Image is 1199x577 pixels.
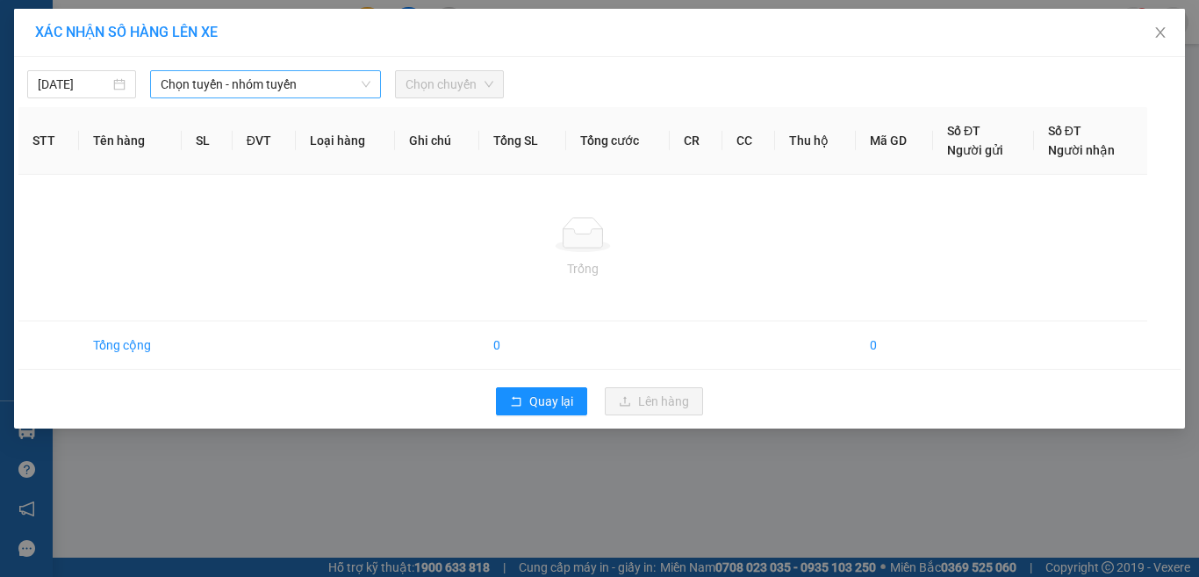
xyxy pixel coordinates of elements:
span: Số ĐT [947,124,980,138]
th: Tổng SL [479,107,566,175]
th: Thu hộ [775,107,856,175]
b: Gửi khách hàng [108,25,174,108]
td: Tổng cộng [79,321,182,370]
th: CR [670,107,722,175]
span: close [1153,25,1167,40]
button: uploadLên hàng [605,387,703,415]
th: Loại hàng [296,107,396,175]
th: Tên hàng [79,107,182,175]
input: 13/10/2025 [38,75,110,94]
span: XÁC NHẬN SỐ HÀNG LÊN XE [35,24,218,40]
td: 0 [479,321,566,370]
th: ĐVT [233,107,296,175]
th: STT [18,107,79,175]
button: rollbackQuay lại [496,387,587,415]
span: Chọn chuyến [406,71,493,97]
div: Trống [32,259,1133,278]
span: Chọn tuyến - nhóm tuyến [161,71,370,97]
li: (c) 2017 [147,83,241,105]
span: Người gửi [947,143,1003,157]
th: Mã GD [856,107,933,175]
td: 0 [856,321,933,370]
span: Người nhận [1048,143,1115,157]
th: CC [722,107,775,175]
span: rollback [510,395,522,409]
b: [DOMAIN_NAME] [147,67,241,81]
span: Số ĐT [1048,124,1081,138]
th: Tổng cước [566,107,670,175]
button: Close [1136,9,1185,58]
th: Ghi chú [395,107,479,175]
img: logo.jpg [190,22,233,64]
span: down [361,79,371,90]
span: Quay lại [529,392,573,411]
b: [PERSON_NAME] [22,113,99,196]
th: SL [182,107,232,175]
